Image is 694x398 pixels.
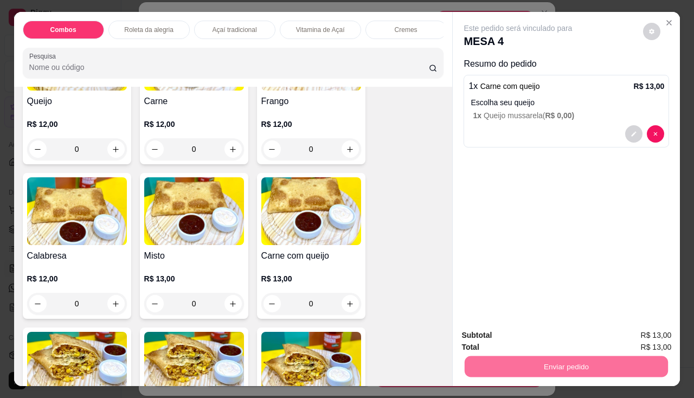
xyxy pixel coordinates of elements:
button: decrease-product-quantity [643,23,660,40]
p: MESA 4 [464,34,572,49]
span: R$ 0,00 ) [545,111,574,120]
p: Combos [50,25,76,34]
p: R$ 12,00 [261,119,361,130]
h4: Carne [144,95,244,108]
label: Pesquisa [29,52,60,61]
p: Cremes [395,25,417,34]
p: Queijo mussarela ( [473,110,664,121]
span: 1 x [473,111,483,120]
p: 1 x [468,80,539,93]
button: decrease-product-quantity [625,125,642,143]
img: product-image [27,177,127,245]
span: Carne com queijo [480,82,540,91]
button: Enviar pedido [465,356,668,377]
h4: Frango [261,95,361,108]
button: Close [660,14,678,31]
img: product-image [144,177,244,245]
p: R$ 12,00 [27,119,127,130]
img: product-image [261,177,361,245]
p: R$ 13,00 [634,81,665,92]
strong: Total [461,343,479,351]
p: R$ 12,00 [144,119,244,130]
h4: Carne com queijo [261,249,361,262]
h4: Misto [144,249,244,262]
h4: Calabresa [27,249,127,262]
p: R$ 13,00 [261,273,361,284]
p: Açaí tradicional [213,25,257,34]
p: Este pedido será vinculado para [464,23,572,34]
p: Roleta da alegria [124,25,173,34]
p: Resumo do pedido [464,57,669,70]
p: Vitamina de Açaí [296,25,345,34]
h4: Queijo [27,95,127,108]
input: Pesquisa [29,62,429,73]
p: R$ 12,00 [27,273,127,284]
p: Escolha seu queijo [471,97,664,108]
p: R$ 13,00 [144,273,244,284]
button: decrease-product-quantity [647,125,664,143]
